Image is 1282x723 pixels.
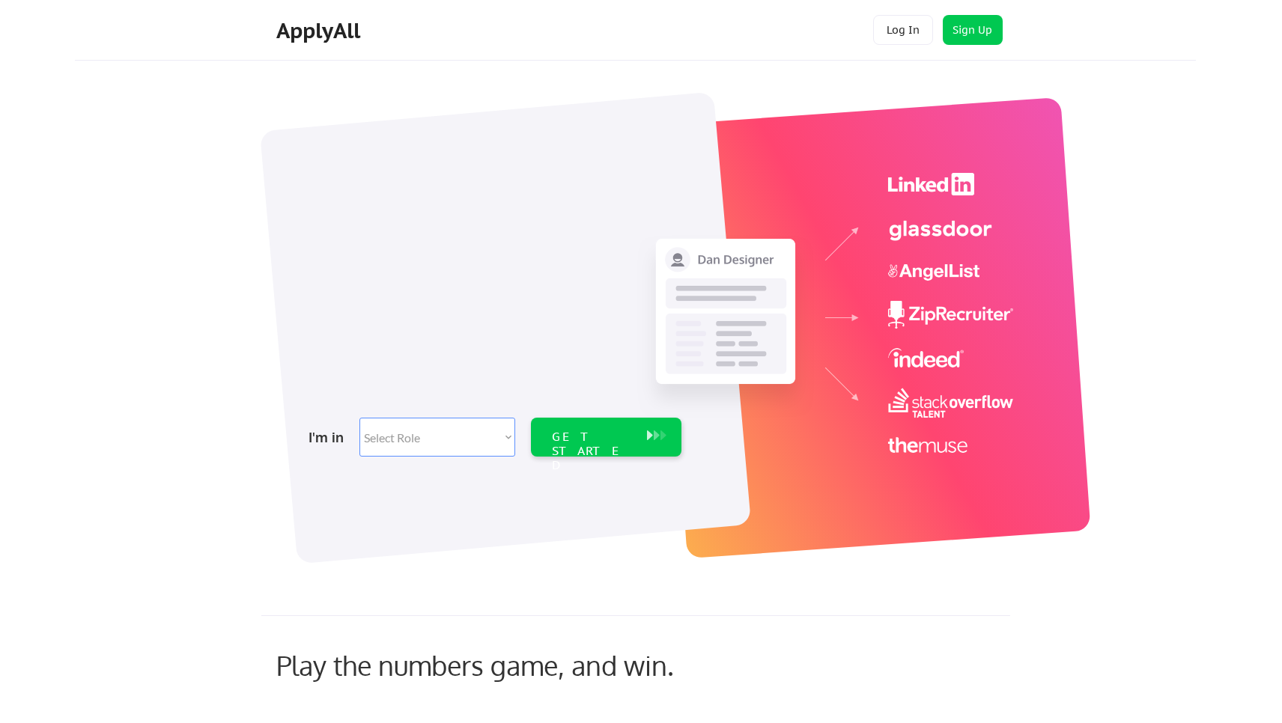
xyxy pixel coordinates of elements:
div: Play the numbers game, and win. [276,649,741,681]
button: Sign Up [943,15,1003,45]
div: GET STARTED [552,430,632,473]
div: ApplyAll [276,18,365,43]
button: Log In [873,15,933,45]
div: I'm in [309,425,350,449]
